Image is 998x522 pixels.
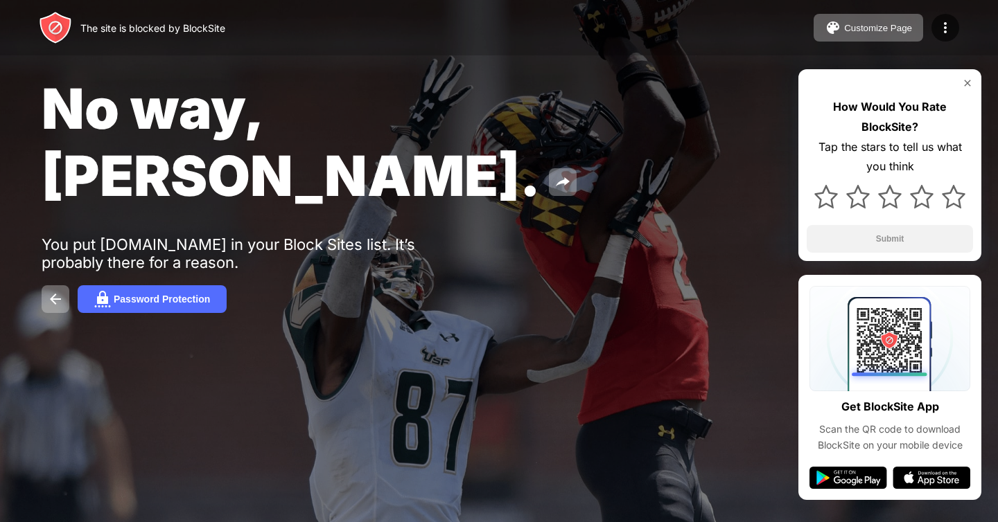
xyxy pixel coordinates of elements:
[825,19,841,36] img: pallet.svg
[937,19,954,36] img: menu-icon.svg
[942,185,965,208] img: star.svg
[807,97,973,137] div: How Would You Rate BlockSite?
[846,185,870,208] img: star.svg
[814,14,923,42] button: Customize Page
[554,174,571,190] img: share.svg
[814,185,838,208] img: star.svg
[39,11,72,44] img: header-logo.svg
[42,235,470,271] div: You put [DOMAIN_NAME] in your Block Sites list. It’s probably there for a reason.
[94,291,111,307] img: password.svg
[809,467,887,489] img: google-play.svg
[893,467,970,489] img: app-store.svg
[807,137,973,177] div: Tap the stars to tell us what you think
[47,291,64,307] img: back.svg
[42,75,541,209] span: No way, [PERSON_NAME].
[807,225,973,253] button: Submit
[841,397,939,417] div: Get BlockSite App
[910,185,934,208] img: star.svg
[80,22,225,34] div: The site is blocked by BlockSite
[809,422,970,453] div: Scan the QR code to download BlockSite on your mobile device
[878,185,902,208] img: star.svg
[114,294,210,305] div: Password Protection
[962,78,973,89] img: rate-us-close.svg
[844,23,912,33] div: Customize Page
[78,285,227,313] button: Password Protection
